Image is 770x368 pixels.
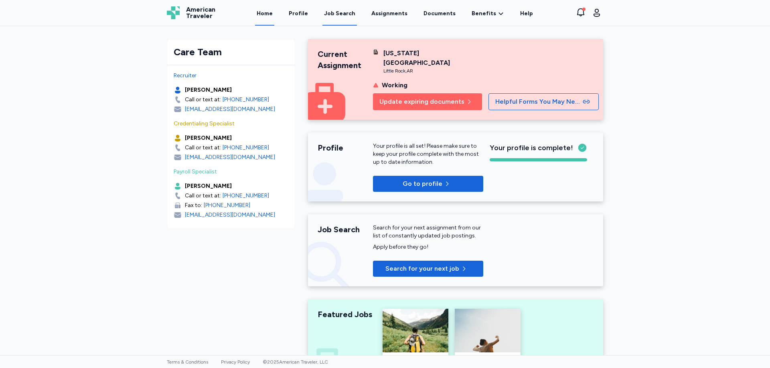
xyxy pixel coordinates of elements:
[174,120,288,128] div: Credentialing Specialist
[385,264,459,273] span: Search for your next job
[174,72,288,80] div: Recruiter
[185,96,221,104] div: Call or text at:
[383,68,483,74] div: Little Rock , AR
[174,46,288,58] div: Care Team
[255,1,274,26] a: Home
[382,80,407,90] div: Working
[185,105,275,113] div: [EMAIL_ADDRESS][DOMAIN_NAME]
[185,201,202,209] div: Fax to:
[221,359,250,365] a: Privacy Policy
[455,309,521,352] img: Recently Added
[185,211,275,219] div: [EMAIL_ADDRESS][DOMAIN_NAME]
[318,142,373,153] div: Profile
[185,153,275,161] div: [EMAIL_ADDRESS][DOMAIN_NAME]
[167,359,208,365] a: Terms & Conditions
[373,261,483,277] button: Search for your next job
[373,243,483,251] div: Apply before they go!
[403,179,442,189] p: Go to profile
[185,192,221,200] div: Call or text at:
[490,142,573,153] span: Your profile is complete!
[472,10,504,18] a: Benefits
[373,224,483,240] div: Search for your next assignment from our list of constantly updated job postings.
[318,309,373,320] div: Featured Jobs
[383,48,483,68] div: [US_STATE][GEOGRAPHIC_DATA]
[185,86,232,94] div: [PERSON_NAME]
[322,1,357,26] a: Job Search
[167,6,180,19] img: Logo
[185,134,232,142] div: [PERSON_NAME]
[174,168,288,176] div: Payroll Specialist
[373,93,482,110] button: Update expiring documents
[318,224,373,235] div: Job Search
[223,144,269,152] a: [PHONE_NUMBER]
[223,96,269,104] a: [PHONE_NUMBER]
[324,10,355,18] div: Job Search
[373,142,483,166] p: Your profile is all set! Please make sure to keep your profile complete with the most up to date ...
[318,48,373,71] div: Current Assignment
[379,97,464,107] span: Update expiring documents
[186,6,215,19] span: American Traveler
[383,309,448,352] img: Highest Paying
[223,192,269,200] a: [PHONE_NUMBER]
[204,201,250,209] a: [PHONE_NUMBER]
[472,10,496,18] span: Benefits
[263,359,328,365] span: © 2025 American Traveler, LLC
[373,176,483,192] button: Go to profile
[185,144,221,152] div: Call or text at:
[488,93,599,110] button: Helpful Forms You May Need
[185,182,232,190] div: [PERSON_NAME]
[495,97,581,107] span: Helpful Forms You May Need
